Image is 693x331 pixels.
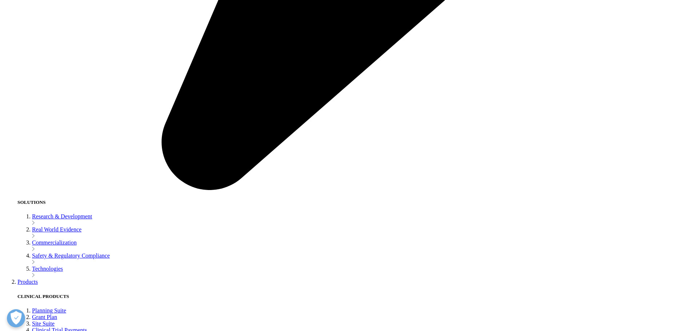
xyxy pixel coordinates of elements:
h5: SOLUTIONS [17,199,690,205]
a: Technologies [32,266,63,272]
a: Products [17,279,38,285]
a: Commercialization [32,239,77,246]
h5: CLINICAL PRODUCTS [17,294,690,299]
a: Research & Development [32,213,92,219]
a: Safety & Regulatory Compliance [32,253,110,259]
a: Site Suite [32,320,55,327]
a: Real World Evidence [32,226,81,233]
button: Open Preferences [7,309,25,327]
a: Planning Suite [32,307,66,314]
a: Grant Plan [32,314,57,320]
